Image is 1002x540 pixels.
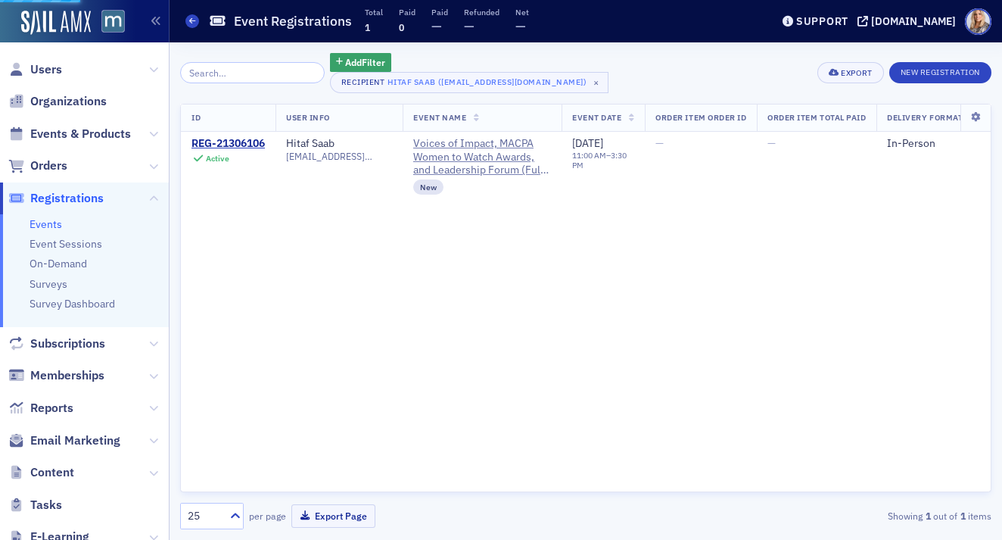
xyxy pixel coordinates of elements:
button: RecipientHitaf Saab ([EMAIL_ADDRESS][DOMAIN_NAME])× [330,72,609,93]
div: Active [206,154,229,164]
a: Subscriptions [8,336,105,352]
a: Content [8,464,74,481]
span: Event Date [572,112,621,123]
p: Refunded [464,7,499,17]
span: Delivery Format [887,112,963,123]
a: REG-21306106 [191,137,265,151]
div: New [413,179,443,195]
span: Memberships [30,367,104,384]
span: — [655,136,664,150]
span: Reports [30,400,73,417]
a: Surveys [30,277,67,291]
p: Net [515,7,529,17]
span: [EMAIL_ADDRESS][DOMAIN_NAME] [286,151,392,162]
a: Tasks [8,497,62,513]
div: Showing out of items [732,509,991,523]
span: Events & Products [30,126,131,142]
p: Paid [399,7,415,17]
a: Events [30,217,62,231]
button: New Registration [889,62,991,83]
div: In-Person [887,137,963,151]
a: Users [8,61,62,78]
strong: 1 [923,509,933,523]
a: New Registration [889,64,991,78]
button: Export [817,62,883,83]
strong: 1 [957,509,968,523]
span: × [590,76,603,89]
a: View Homepage [91,10,125,36]
a: Organizations [8,93,107,110]
span: Registrations [30,190,104,207]
span: Content [30,464,74,481]
time: 11:00 AM [572,150,606,161]
a: Event Sessions [30,237,102,251]
span: Event Name [413,112,466,123]
a: On-Demand [30,257,87,270]
a: Memberships [8,367,104,384]
span: Order Item Total Paid [767,112,866,123]
span: — [431,17,442,35]
div: [DOMAIN_NAME] [871,14,956,28]
a: Orders [8,158,67,174]
a: Registrations [8,190,104,207]
a: Email Marketing [8,432,120,449]
input: Search… [180,62,325,83]
span: Orders [30,158,67,174]
span: [DATE] [572,136,603,150]
span: 1 [365,21,370,33]
span: Add Filter [345,55,385,69]
div: – [572,151,634,170]
span: Order Item Order ID [655,112,746,123]
button: AddFilter [330,53,392,72]
a: Hitaf Saab [286,137,335,151]
div: Recipient [341,77,385,87]
button: [DOMAIN_NAME] [857,16,961,27]
span: Users [30,61,62,78]
div: Export [841,69,872,77]
span: — [464,17,475,35]
span: Email Marketing [30,432,120,449]
span: Profile [965,8,991,35]
p: Total [365,7,383,17]
div: 25 [188,508,221,524]
span: 0 [399,21,404,33]
span: Tasks [30,497,62,513]
span: ID [191,112,201,123]
label: per page [249,509,286,523]
span: User Info [286,112,330,123]
span: Subscriptions [30,336,105,352]
time: 3:30 PM [572,150,627,170]
a: Reports [8,400,73,417]
a: Events & Products [8,126,131,142]
p: Paid [431,7,448,17]
span: — [767,136,776,150]
span: — [515,17,526,35]
h1: Event Registrations [234,12,352,30]
a: Survey Dashboard [30,297,115,311]
img: SailAMX [101,10,125,33]
div: Hitaf Saab ([EMAIL_ADDRESS][DOMAIN_NAME]) [387,74,587,89]
a: Voices of Impact, MACPA Women to Watch Awards, and Leadership Forum (Full Day Attendance) [413,137,551,177]
div: Support [796,14,848,28]
button: Export Page [291,504,375,528]
img: SailAMX [21,11,91,35]
span: Organizations [30,93,107,110]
